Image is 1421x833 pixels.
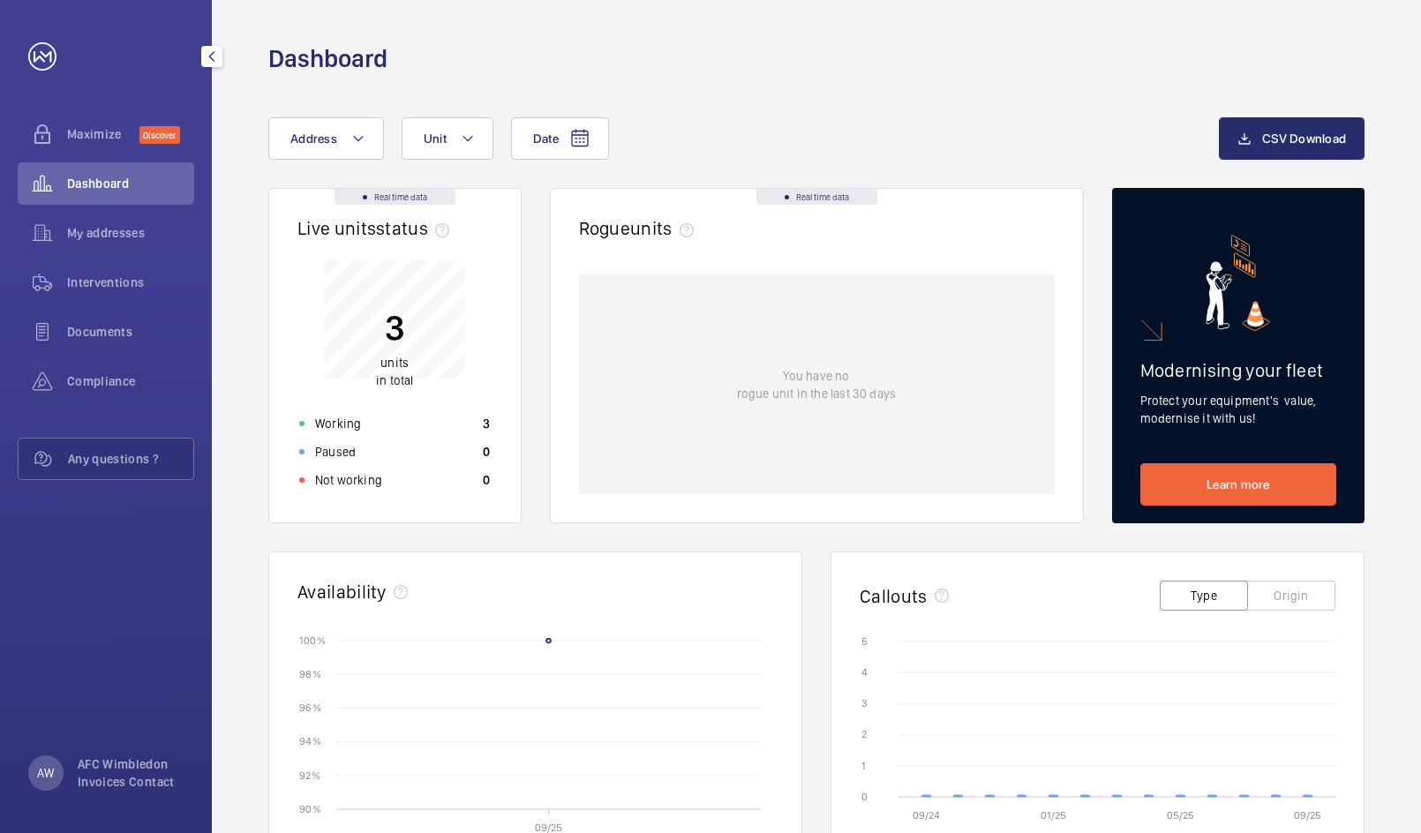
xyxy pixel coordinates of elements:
[299,668,321,680] text: 98 %
[67,372,194,390] span: Compliance
[1219,117,1365,160] button: CSV Download
[297,581,387,603] h2: Availability
[861,635,868,648] text: 5
[67,175,194,192] span: Dashboard
[511,117,609,160] button: Date
[737,367,896,402] p: You have no rogue unit in the last 30 days
[860,585,928,607] h2: Callouts
[315,443,356,461] p: Paused
[380,356,409,370] span: units
[756,189,877,205] div: Real time data
[315,415,361,432] p: Working
[37,764,54,782] p: AW
[1140,359,1337,381] h2: Modernising your fleet
[483,415,490,432] p: 3
[861,760,866,772] text: 1
[1160,581,1248,611] button: Type
[67,323,194,341] span: Documents
[299,702,321,714] text: 96 %
[297,217,456,239] h2: Live units
[861,666,868,679] text: 4
[299,735,321,747] text: 94 %
[861,791,868,803] text: 0
[579,217,701,239] h2: Rogue
[299,802,321,814] text: 90 %
[78,755,184,791] p: AFC Wimbledon Invoices Contact
[630,217,701,239] span: units
[1041,809,1066,822] text: 01/25
[67,224,194,242] span: My addresses
[290,131,337,146] span: Address
[1167,809,1194,822] text: 05/25
[376,305,413,349] p: 3
[67,125,139,143] span: Maximize
[1206,235,1270,331] img: marketing-card.svg
[861,728,867,740] text: 2
[68,450,193,468] span: Any questions ?
[913,809,940,822] text: 09/24
[483,471,490,489] p: 0
[315,471,382,489] p: Not working
[1262,131,1346,146] span: CSV Download
[139,126,180,144] span: Discover
[1294,809,1321,822] text: 09/25
[335,189,455,205] div: Real time data
[533,131,559,146] span: Date
[299,769,320,781] text: 92 %
[402,117,493,160] button: Unit
[376,354,413,389] p: in total
[1247,581,1335,611] button: Origin
[299,634,326,646] text: 100 %
[861,697,868,709] text: 3
[67,274,194,291] span: Interventions
[376,217,456,239] span: status
[1140,392,1337,427] p: Protect your equipment's value, modernise it with us!
[268,42,387,75] h1: Dashboard
[483,443,490,461] p: 0
[1140,463,1337,506] a: Learn more
[268,117,384,160] button: Address
[424,131,447,146] span: Unit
